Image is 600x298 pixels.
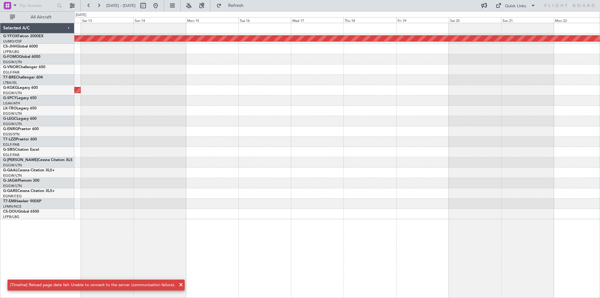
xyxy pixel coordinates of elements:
a: G-LEGCLegacy 600 [3,117,37,121]
a: T7-LZZIPraetor 600 [3,138,37,141]
span: G-SIRS [3,148,15,152]
a: EGGW/LTN [3,184,22,188]
a: EGGW/LTN [3,60,22,64]
a: G-SPCYLegacy 650 [3,96,37,100]
div: Sat 13 [81,17,133,23]
span: T7-LZZI [3,138,16,141]
div: Sun 21 [501,17,554,23]
div: Sun 14 [133,17,186,23]
span: G-GARE [3,189,17,193]
div: [Timeline] Reload page data fail: Unable to connect to the server (communication failure). [10,282,175,288]
div: Thu 18 [343,17,396,23]
span: G-VNOR [3,65,18,69]
span: G-JAGA [3,179,17,183]
span: G-FOMO [3,55,19,59]
a: EGSS/STN [3,132,20,137]
button: Refresh [213,1,251,11]
a: EGGW/LTN [3,173,22,178]
span: G-ENRG [3,127,18,131]
a: EGGW/LTN [3,163,22,168]
span: Refresh [223,3,249,8]
span: CS-DOU [3,210,18,214]
a: G-GARECessna Citation XLS+ [3,189,55,193]
div: [DATE] [76,13,86,18]
a: CS-DOUGlobal 6500 [3,210,39,214]
a: EGLF/FAB [3,142,19,147]
span: G-GAAL [3,169,17,172]
a: EGGW/LTN [3,122,22,126]
span: G-LEGC [3,117,17,121]
span: CS-JHH [3,45,17,48]
a: G-KGKGLegacy 600 [3,86,38,90]
a: G-JAGAPhenom 300 [3,179,39,183]
span: T7-EMI [3,200,15,203]
a: LFPB/LBG [3,49,19,54]
span: G-KGKG [3,86,18,90]
span: All Aircraft [16,15,66,19]
a: T7-EMIHawker 900XP [3,200,41,203]
a: UUMO/OSF [3,39,22,44]
span: LX-TRO [3,107,17,110]
a: LTBA/ISL [3,80,17,85]
a: EGGW/LTN [3,91,22,95]
a: LFMN/NCE [3,204,22,209]
a: EGNR/CEG [3,194,22,199]
div: Sat 20 [449,17,501,23]
a: CS-JHHGlobal 6000 [3,45,38,48]
div: Tue 16 [238,17,291,23]
a: G-GAALCessna Citation XLS+ [3,169,55,172]
span: T7-BRE [3,76,16,79]
a: LX-TROLegacy 650 [3,107,37,110]
a: LFPB/LBG [3,215,19,219]
div: Wed 17 [291,17,343,23]
span: G-[PERSON_NAME] [3,158,38,162]
a: G-YFOXFalcon 2000EX [3,34,43,38]
a: G-SIRSCitation Excel [3,148,39,152]
span: G-YFOX [3,34,17,38]
div: Mon 15 [186,17,238,23]
a: EGLF/FAB [3,153,19,157]
div: Quick Links [505,3,526,9]
span: G-SPCY [3,96,17,100]
button: All Aircraft [7,12,68,22]
button: Quick Links [492,1,539,11]
a: EGLF/FAB [3,70,19,75]
a: LGAV/ATH [3,101,20,106]
span: [DATE] - [DATE] [106,3,136,8]
a: G-FOMOGlobal 6000 [3,55,40,59]
input: Trip Number [19,1,55,10]
a: T7-BREChallenger 604 [3,76,43,79]
a: EGGW/LTN [3,111,22,116]
a: G-ENRGPraetor 600 [3,127,39,131]
div: Fri 19 [396,17,449,23]
a: G-[PERSON_NAME]Cessna Citation XLS [3,158,72,162]
a: G-VNORChallenger 650 [3,65,45,69]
